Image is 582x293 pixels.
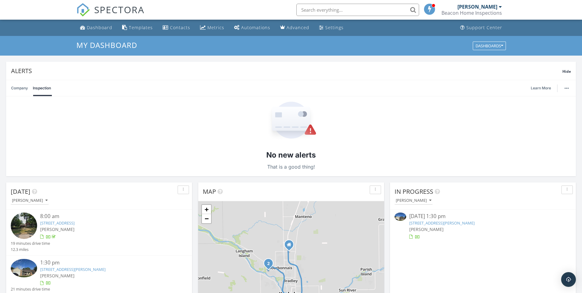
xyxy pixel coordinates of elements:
div: 19 minutes drive time [11,240,50,246]
a: Contacts [160,22,193,33]
h2: No new alerts [266,150,316,160]
img: Empty State [266,102,317,140]
a: Company [11,80,28,96]
img: The Best Home Inspection Software - Spectora [76,3,90,17]
div: Automations [241,25,270,30]
span: SPECTORA [94,3,145,16]
div: 1:30 pm [40,259,173,267]
span: [DATE] [11,187,30,196]
span: In Progress [395,187,433,196]
a: Inspection [33,80,51,96]
div: 8:00 am [40,213,173,220]
a: SPECTORA [76,8,145,21]
span: [PERSON_NAME] [40,273,75,279]
div: Advanced [287,25,309,30]
button: [PERSON_NAME] [11,197,49,205]
img: streetview [11,213,37,239]
a: [STREET_ADDRESS][PERSON_NAME] [409,220,475,226]
span: [PERSON_NAME] [40,226,75,232]
img: 9557721%2Freports%2Fd43a4d9f-2f8d-4b3b-83fd-38a926c35abc%2Fcover_photos%2FZidazzrp4c6tNKtNw6G1%2F... [11,259,37,277]
a: 8:00 am [STREET_ADDRESS] [PERSON_NAME] 19 minutes drive time 12.3 miles [11,213,187,252]
div: [PERSON_NAME] [457,4,497,10]
a: Templates [120,22,155,33]
img: ellipsis-632cfdd7c38ec3a7d453.svg [565,88,569,89]
p: That is a good thing! [267,162,315,171]
div: [DATE] 1:30 pm [409,213,557,220]
div: 568 Thornberry Ct, Bourbonnais, IL 60914 [268,263,272,267]
a: Metrics [198,22,227,33]
span: [PERSON_NAME] [409,226,444,232]
span: Map [203,187,216,196]
div: 586 WR Latham Sr. Dr., Suite 8, Bourbonnais 60914 [289,244,293,248]
span: Hide [562,69,571,74]
div: Templates [129,25,153,30]
button: Dashboards [473,41,506,50]
a: Automations (Basic) [232,22,273,33]
a: Dashboard [78,22,115,33]
div: [PERSON_NAME] [12,198,48,203]
a: Advanced [278,22,312,33]
a: [STREET_ADDRESS][PERSON_NAME] [40,267,106,272]
div: Alerts [11,67,562,75]
a: Support Center [458,22,505,33]
div: Beacon Home Inspections [441,10,502,16]
a: Learn More [531,85,555,91]
a: Settings [317,22,346,33]
div: Dashboard [87,25,112,30]
a: [STREET_ADDRESS] [40,220,75,226]
a: Zoom out [202,214,211,223]
div: Contacts [170,25,190,30]
a: Zoom in [202,205,211,214]
i: 2 [267,262,270,266]
div: Open Intercom Messenger [561,272,576,287]
span: My Dashboard [76,40,137,50]
div: Support Center [466,25,502,30]
input: Search everything... [296,4,419,16]
div: [PERSON_NAME] [396,198,431,203]
div: 12.3 miles [11,247,50,252]
div: Settings [325,25,344,30]
div: Metrics [207,25,224,30]
div: Dashboards [476,44,503,48]
img: 9557721%2Freports%2Fd43a4d9f-2f8d-4b3b-83fd-38a926c35abc%2Fcover_photos%2FZidazzrp4c6tNKtNw6G1%2F... [395,213,406,221]
button: [PERSON_NAME] [395,197,433,205]
div: 21 minutes drive time [11,286,50,292]
a: [DATE] 1:30 pm [STREET_ADDRESS][PERSON_NAME] [PERSON_NAME] [395,213,571,240]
